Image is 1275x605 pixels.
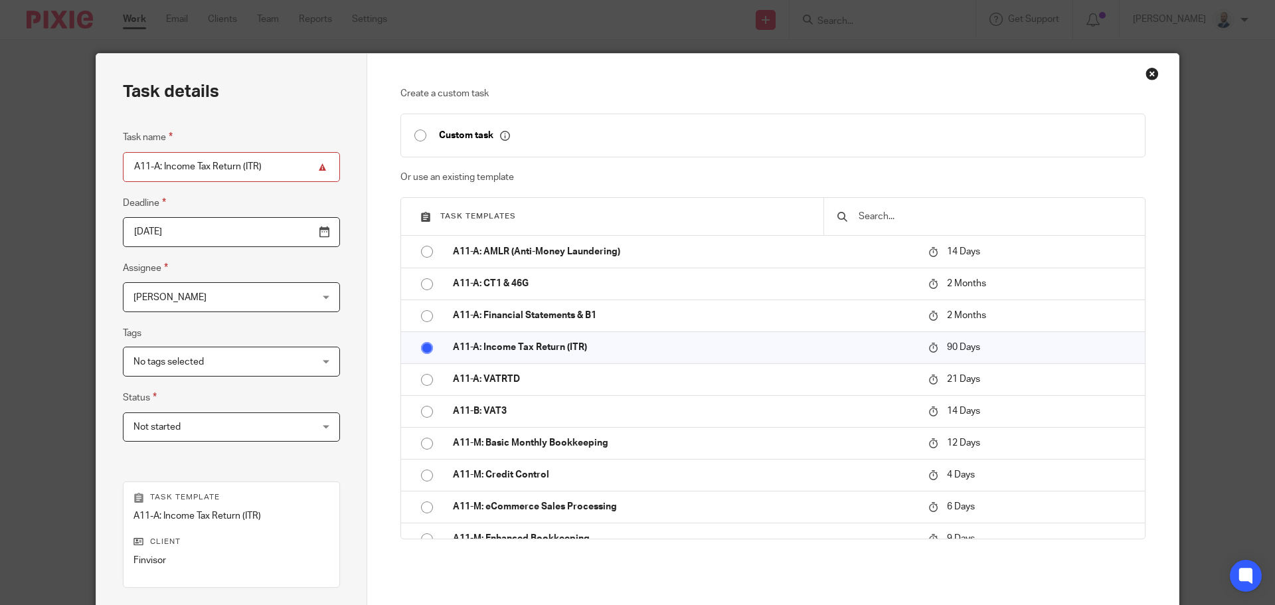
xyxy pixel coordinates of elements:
p: A11-A: Income Tax Return (ITR) [133,509,329,523]
span: 21 Days [947,375,980,384]
label: Task name [123,130,173,145]
p: Finvisor [133,554,329,567]
p: A11-A: Income Tax Return (ITR) [453,341,915,354]
span: Not started [133,422,181,432]
p: A11-A: AMLR (Anti-Money Laundering) [453,245,915,258]
p: A11-M: Basic Monthly Bookkeeping [453,436,915,450]
label: Deadline [123,195,166,211]
p: A11-M: Enhanced Bookkeeping [453,532,915,545]
input: Pick a date [123,217,340,247]
span: 14 Days [947,247,980,256]
p: Task template [133,492,329,503]
p: Custom task [439,130,510,141]
p: A11-A: Financial Statements & B1 [453,309,915,322]
p: A11-A: VATRTD [453,373,915,386]
p: Client [133,537,329,547]
span: 4 Days [947,470,975,479]
span: No tags selected [133,357,204,367]
label: Status [123,390,157,405]
p: Or use an existing template [400,171,1146,184]
label: Tags [123,327,141,340]
span: 6 Days [947,502,975,511]
span: 2 Months [947,311,986,320]
span: 9 Days [947,534,975,543]
label: Assignee [123,260,168,276]
p: A11-A: CT1 & 46G [453,277,915,290]
input: Task name [123,152,340,182]
h2: Task details [123,80,219,103]
span: 2 Months [947,279,986,288]
p: A11-M: Credit Control [453,468,915,481]
span: 90 Days [947,343,980,352]
input: Search... [857,209,1132,224]
p: A11-B: VAT3 [453,404,915,418]
p: A11-M: eCommerce Sales Processing [453,500,915,513]
div: Close this dialog window [1146,67,1159,80]
span: 14 Days [947,406,980,416]
span: [PERSON_NAME] [133,293,207,302]
p: Create a custom task [400,87,1146,100]
span: Task templates [440,213,516,220]
span: 12 Days [947,438,980,448]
